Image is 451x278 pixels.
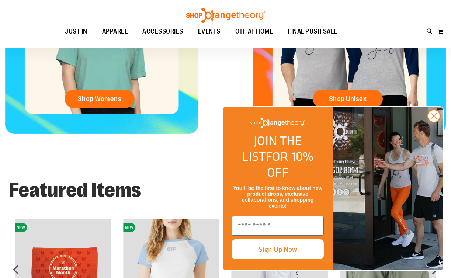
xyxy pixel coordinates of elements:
img: Shop Orangetheory [250,118,305,128]
a: Shop Unisex [313,90,383,108]
span: OTF AT HOME [235,23,273,40]
a: ACCESSORIES [135,23,191,40]
div: prev [9,262,24,277]
span: EVENTS [198,23,221,40]
input: Enter email [232,216,324,236]
img: Shop Orangtheory [333,107,443,270]
span: NEW [123,223,135,232]
span: JUST IN [65,23,87,40]
strong: Featured Items [9,178,141,201]
span: FINAL PUSH SALE [288,23,337,40]
a: JUST IN [58,23,95,40]
span: FOR 10% OFF [266,147,313,181]
img: Shop Orangetheory [185,8,266,23]
span: Shop Unisex [329,95,367,103]
a: FINAL PUSH SALE [280,23,345,40]
span: Shop Womens [78,95,122,103]
div: FLYOUT Form [215,99,451,278]
button: Close dialog [427,109,441,123]
span: You’ll be the first to know about new product drops, exclusive collaborations, and shopping events! [233,185,322,209]
a: APPAREL [95,23,135,40]
span: ACCESSORIES [142,23,183,40]
a: EVENTS [191,23,228,40]
button: Sign Up Now [232,239,324,259]
span: JOIN THE LIST [242,131,302,166]
a: Shop Womens [65,90,135,108]
a: OTF AT HOME [228,23,281,40]
span: NEW [15,223,27,232]
span: APPAREL [102,23,128,40]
